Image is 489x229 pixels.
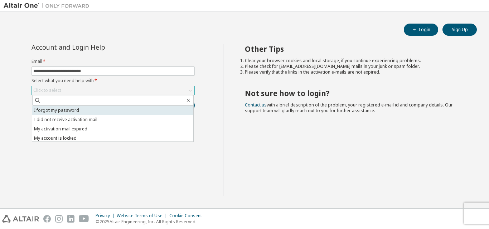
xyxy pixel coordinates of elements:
[55,215,63,223] img: instagram.svg
[2,215,39,223] img: altair_logo.svg
[117,213,169,219] div: Website Terms of Use
[245,89,464,98] h2: Not sure how to login?
[245,58,464,64] li: Clear your browser cookies and local storage, if you continue experiencing problems.
[96,213,117,219] div: Privacy
[245,102,453,114] span: with a brief description of the problem, your registered e-mail id and company details. Our suppo...
[4,2,93,9] img: Altair One
[32,59,195,64] label: Email
[442,24,477,36] button: Sign Up
[245,102,267,108] a: Contact us
[96,219,206,225] p: © 2025 Altair Engineering, Inc. All Rights Reserved.
[32,78,195,84] label: Select what you need help with
[404,24,438,36] button: Login
[32,44,162,50] div: Account and Login Help
[67,215,74,223] img: linkedin.svg
[245,64,464,69] li: Please check for [EMAIL_ADDRESS][DOMAIN_NAME] mails in your junk or spam folder.
[43,215,51,223] img: facebook.svg
[32,86,194,95] div: Click to select
[79,215,89,223] img: youtube.svg
[169,213,206,219] div: Cookie Consent
[245,44,464,54] h2: Other Tips
[32,106,193,115] li: I forgot my password
[33,88,61,93] div: Click to select
[245,69,464,75] li: Please verify that the links in the activation e-mails are not expired.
